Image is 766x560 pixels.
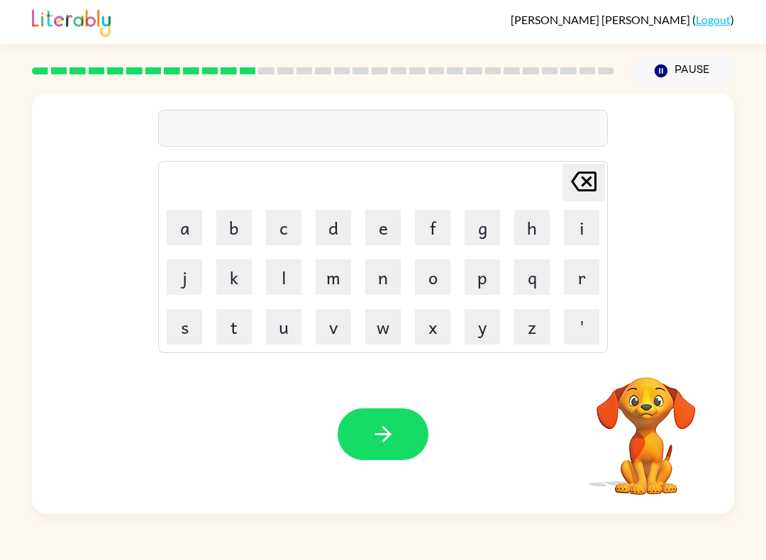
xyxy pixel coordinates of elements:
[465,210,500,245] button: g
[266,259,301,295] button: l
[365,210,401,245] button: e
[415,210,450,245] button: f
[514,259,550,295] button: q
[365,309,401,345] button: w
[465,309,500,345] button: y
[511,13,734,26] div: ( )
[316,259,351,295] button: m
[415,309,450,345] button: x
[696,13,731,26] a: Logout
[564,309,599,345] button: '
[266,309,301,345] button: u
[216,309,252,345] button: t
[465,259,500,295] button: p
[365,259,401,295] button: n
[564,210,599,245] button: i
[514,309,550,345] button: z
[316,309,351,345] button: v
[216,259,252,295] button: k
[167,309,202,345] button: s
[575,355,717,497] video: Your browser must support playing .mp4 files to use Literably. Please try using another browser.
[564,259,599,295] button: r
[511,13,692,26] span: [PERSON_NAME] [PERSON_NAME]
[631,55,734,87] button: Pause
[32,6,111,37] img: Literably
[216,210,252,245] button: b
[167,210,202,245] button: a
[514,210,550,245] button: h
[167,259,202,295] button: j
[316,210,351,245] button: d
[415,259,450,295] button: o
[266,210,301,245] button: c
